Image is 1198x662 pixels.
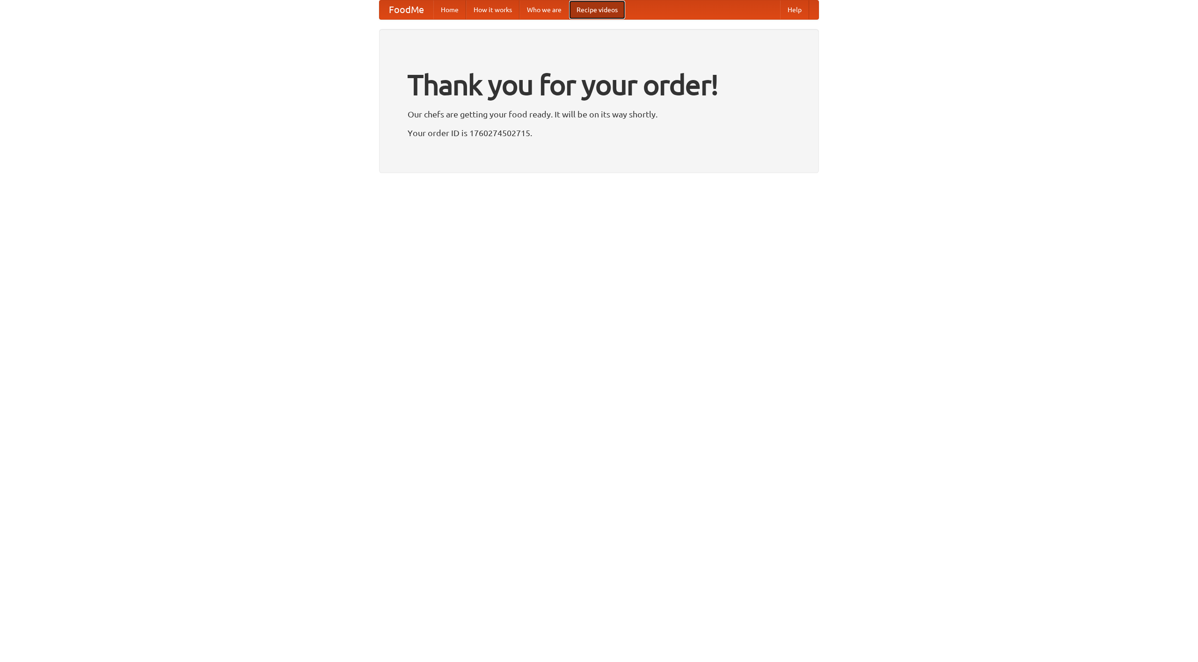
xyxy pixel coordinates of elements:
a: Home [433,0,466,19]
a: Recipe videos [569,0,625,19]
h1: Thank you for your order! [408,62,790,107]
a: FoodMe [380,0,433,19]
p: Your order ID is 1760274502715. [408,126,790,140]
a: Who we are [519,0,569,19]
p: Our chefs are getting your food ready. It will be on its way shortly. [408,107,790,121]
a: How it works [466,0,519,19]
a: Help [780,0,809,19]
